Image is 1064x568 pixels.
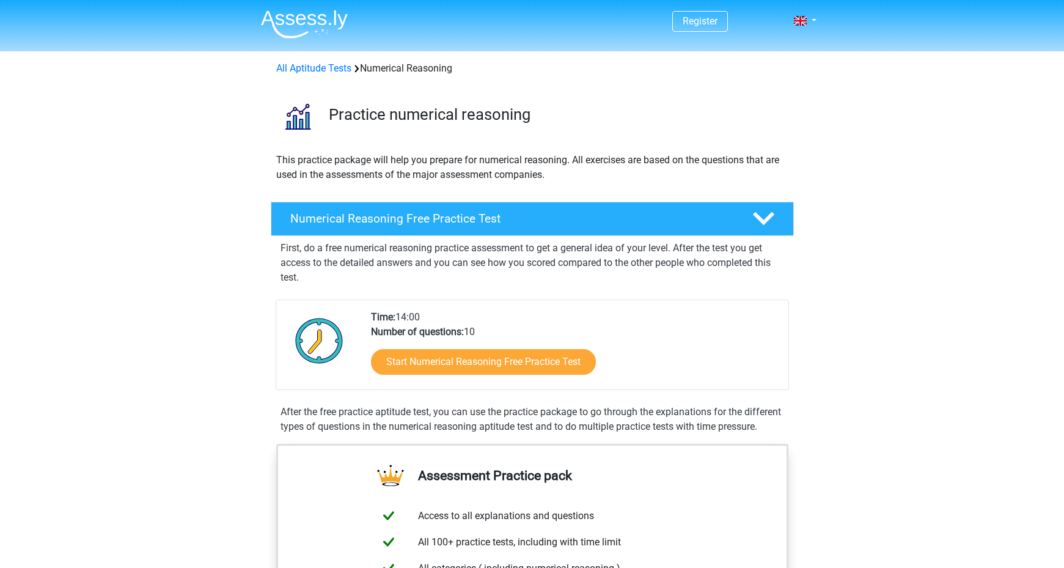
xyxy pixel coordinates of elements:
[271,90,323,142] img: numerical reasoning
[371,349,596,375] a: Start Numerical Reasoning Free Practice Test
[371,311,395,323] b: Time:
[261,10,348,39] img: Assessly
[271,61,793,76] div: Numerical Reasoning
[281,241,784,285] p: First, do a free numerical reasoning practice assessment to get a general idea of your level. Aft...
[290,212,733,226] h4: Numerical Reasoning Free Practice Test
[266,202,799,236] a: Numerical Reasoning Free Practice Test
[276,153,788,182] p: This practice package will help you prepare for numerical reasoning. All exercises are based on t...
[362,310,788,389] div: 14:00 10
[288,310,350,371] img: Clock
[371,326,464,337] b: Number of questions:
[276,62,351,74] a: All Aptitude Tests
[329,105,784,124] h3: Practice numerical reasoning
[683,15,717,27] a: Register
[276,405,789,434] div: After the free practice aptitude test, you can use the practice package to go through the explana...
